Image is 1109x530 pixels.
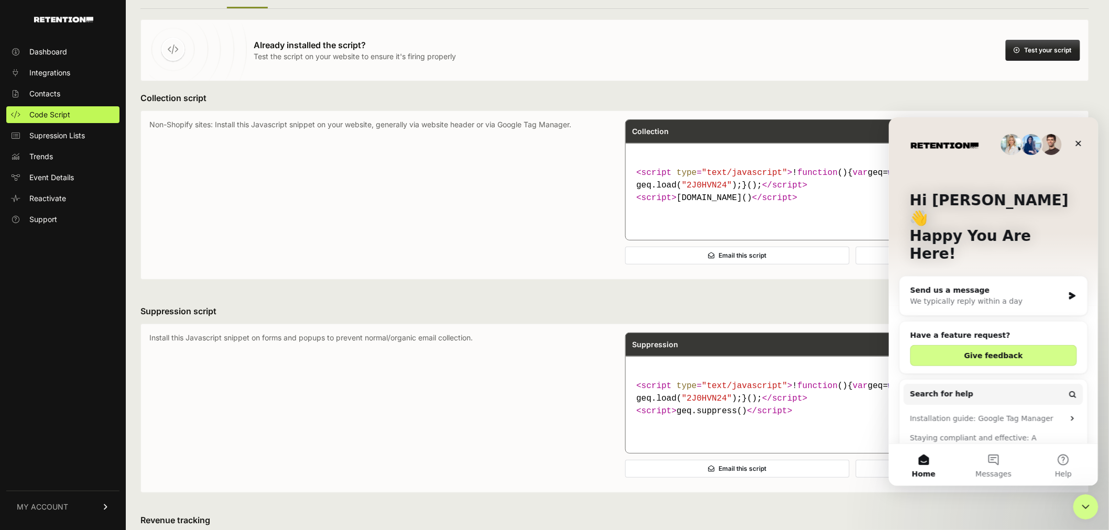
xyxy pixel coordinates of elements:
span: script [772,394,802,403]
span: Integrations [29,68,70,78]
span: window [888,168,918,178]
span: var [853,381,868,391]
span: script [757,406,787,416]
h3: Already installed the script? [254,39,456,51]
span: Contacts [29,89,60,99]
span: </ > [747,406,792,416]
span: ( ) [797,168,847,178]
span: function [797,381,838,391]
span: Trends [29,151,53,162]
span: "text/javascript" [702,168,787,178]
span: var [853,168,868,178]
a: Reactivate [6,190,119,207]
a: Integrations [6,64,119,81]
button: Test your script [1006,40,1080,61]
span: type [677,168,697,178]
span: window [888,381,918,391]
h3: Revenue tracking [140,514,1089,526]
span: script [642,168,672,178]
span: < = > [636,381,792,391]
span: script [642,193,672,203]
span: script [772,181,802,190]
p: Install this Javascript snippet on forms and popups to prevent normal/organic email collection. [149,333,604,484]
span: Code Script [29,109,70,120]
span: < = > [636,168,792,178]
button: Copy code [856,247,1080,264]
span: "2J0HVN24" [681,181,732,190]
span: ( ) [797,381,847,391]
p: Test the script on your website to ensure it's firing properly [254,51,456,62]
a: MY ACCOUNT [6,491,119,523]
span: Supression Lists [29,130,85,141]
p: Non-Shopify sites: Install this Javascript snippet on your website, generally via website header ... [149,119,604,271]
span: </ > [762,181,807,190]
h3: Collection script [140,92,1089,104]
div: Suppression [626,333,1080,356]
span: MY ACCOUNT [17,502,68,512]
span: </ > [752,193,797,203]
span: </ > [762,394,807,403]
h3: Suppression script [140,305,1089,317]
span: script [642,406,672,416]
span: script [642,381,672,391]
a: Support [6,211,119,228]
a: Event Details [6,169,119,186]
img: Retention.com [34,17,93,23]
span: "2J0HVN24" [681,394,732,403]
span: Support [29,214,57,225]
iframe: Intercom live chat [889,117,1099,486]
button: Email this script [625,460,850,478]
span: < > [636,406,677,416]
iframe: Intercom live chat [1073,494,1099,520]
code: geq.suppress() [632,376,1073,422]
span: script [762,193,792,203]
a: Contacts [6,85,119,102]
button: Email this script [625,247,850,264]
a: Dashboard [6,43,119,60]
span: "text/javascript" [702,381,787,391]
span: Event Details [29,172,74,183]
span: Reactivate [29,193,66,204]
code: [DOMAIN_NAME]() [632,162,1073,208]
div: Collection [626,120,1080,143]
a: Code Script [6,106,119,123]
span: function [797,168,838,178]
a: Supression Lists [6,127,119,144]
span: < > [636,193,677,203]
button: Copy code [856,460,1080,478]
span: Dashboard [29,47,67,57]
span: type [677,381,697,391]
a: Trends [6,148,119,165]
